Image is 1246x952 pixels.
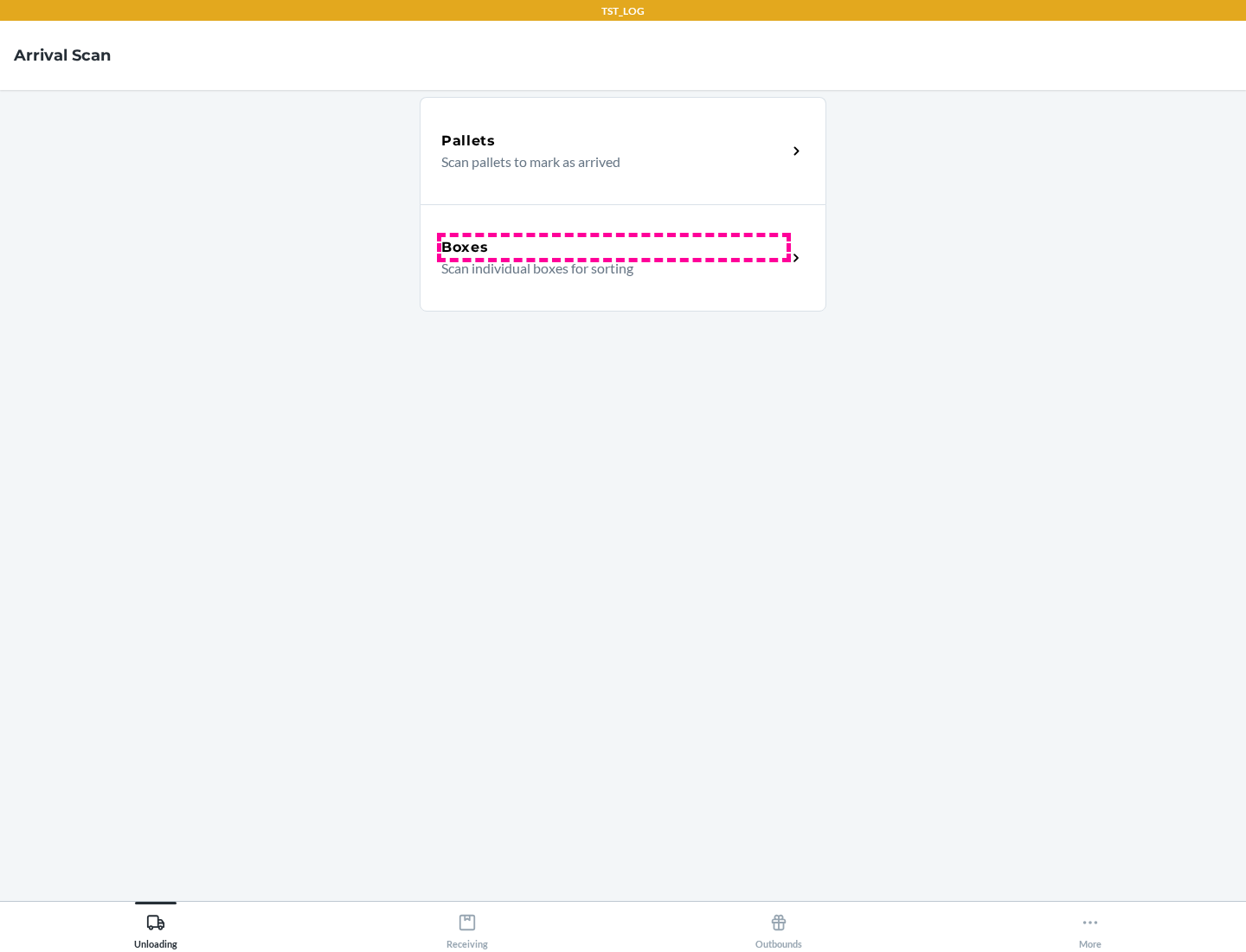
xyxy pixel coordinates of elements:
[14,44,111,67] h4: Arrival Scan
[311,902,623,949] button: Receiving
[601,3,645,19] p: TST_LOG
[446,906,488,949] div: Receiving
[441,151,773,172] p: Scan pallets to mark as arrived
[441,131,496,151] h5: Pallets
[420,204,826,312] a: BoxesScan individual boxes for sorting
[623,902,934,949] button: Outbounds
[134,906,177,949] div: Unloading
[934,902,1246,949] button: More
[1079,906,1101,949] div: More
[441,237,489,258] h5: Boxes
[755,906,802,949] div: Outbounds
[420,97,826,204] a: PalletsScan pallets to mark as arrived
[441,258,773,279] p: Scan individual boxes for sorting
